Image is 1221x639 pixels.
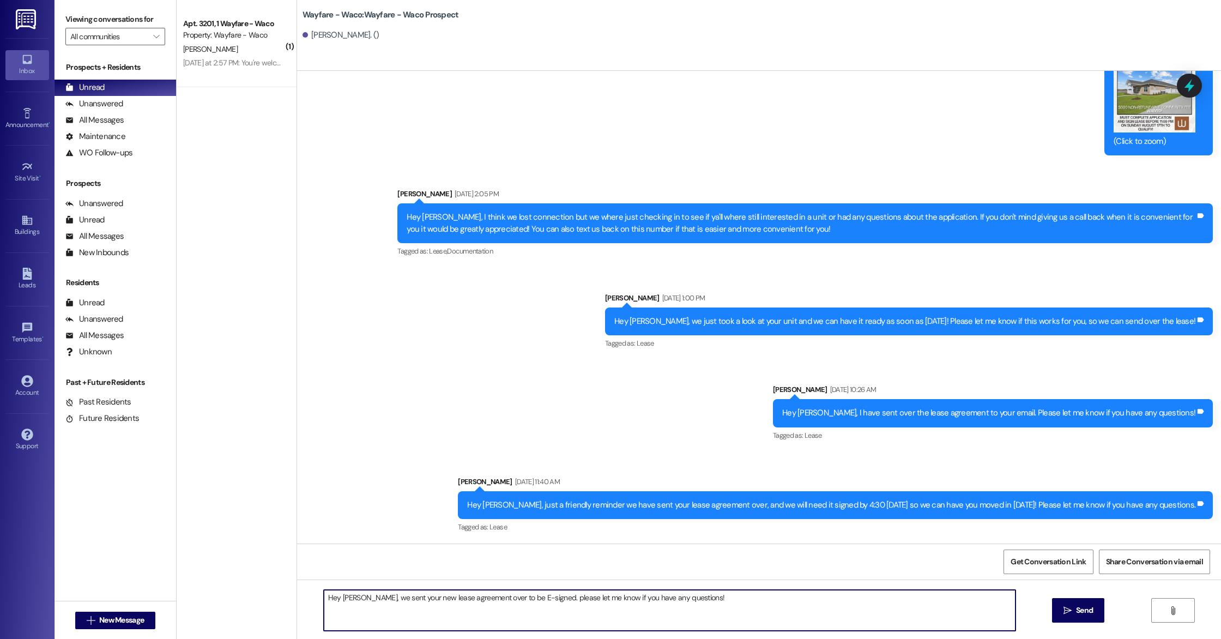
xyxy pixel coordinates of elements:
span: Lease [489,522,507,532]
a: Account [5,372,49,401]
div: Hey [PERSON_NAME], I think we lost connection but we where just checking in to see if ya'll where... [407,212,1195,235]
button: Share Conversation via email [1099,550,1210,574]
div: Unanswered [65,198,123,209]
div: Unanswered [65,314,123,325]
div: Past + Future Residents [55,377,176,388]
div: Unknown [65,346,112,358]
span: • [49,119,50,127]
div: Maintenance [65,131,125,142]
a: Templates • [5,318,49,348]
div: Unanswered [65,98,123,110]
span: Documentation [447,246,493,256]
div: All Messages [65,114,124,126]
textarea: Hey [PERSON_NAME], we sent your new lease agreement over to be E-signed. please let me know if yo... [324,590,1016,631]
span: New Message [99,614,144,626]
span: Lease [805,431,822,440]
div: Tagged as: [397,243,1213,259]
div: New Inbounds [65,247,129,258]
i:  [1063,606,1072,615]
a: Support [5,425,49,455]
span: • [39,173,41,180]
div: [DATE] 1:00 PM [660,292,705,304]
a: Leads [5,264,49,294]
i:  [87,616,95,625]
button: Send [1052,598,1105,623]
div: Tagged as: [458,519,1213,535]
div: [PERSON_NAME] [458,476,1213,491]
span: Get Conversation Link [1011,556,1086,568]
div: Residents [55,277,176,288]
div: Tagged as: [773,427,1213,443]
input: All communities [70,28,148,45]
div: WO Follow-ups [65,147,132,159]
span: Send [1076,605,1093,616]
span: [PERSON_NAME] [183,44,238,54]
a: Site Visit • [5,158,49,187]
div: Prospects [55,178,176,189]
button: Get Conversation Link [1004,550,1093,574]
img: ResiDesk Logo [16,9,38,29]
div: Prospects + Residents [55,62,176,73]
span: Share Conversation via email [1106,556,1203,568]
div: Hey [PERSON_NAME], I have sent over the lease agreement to your email. Please let me know if you ... [782,407,1195,419]
span: Lease [637,339,654,348]
div: [PERSON_NAME] [773,384,1213,399]
i:  [1169,606,1177,615]
span: • [42,334,44,341]
a: Inbox [5,50,49,80]
div: [PERSON_NAME]. () [303,29,379,41]
div: Tagged as: [605,335,1213,351]
div: [DATE] 10:26 AM [827,384,877,395]
b: Wayfare - Waco: Wayfare - Waco Prospect [303,9,459,21]
button: New Message [75,612,156,629]
button: Zoom image [1114,26,1195,132]
div: [DATE] 2:05 PM [452,188,499,200]
label: Viewing conversations for [65,11,165,28]
div: Apt. 3201, 1 Wayfare - Waco [183,18,284,29]
div: Unread [65,82,105,93]
div: [PERSON_NAME] [605,292,1213,308]
div: Property: Wayfare - Waco [183,29,284,41]
div: Unread [65,214,105,226]
span: Lease , [429,246,447,256]
div: Hey [PERSON_NAME], just a friendly reminder we have sent your lease agreement over, and we will n... [467,499,1195,511]
div: All Messages [65,330,124,341]
div: Past Residents [65,396,131,408]
div: Unread [65,297,105,309]
div: [DATE] 11:40 AM [512,476,560,487]
div: [PERSON_NAME] [397,188,1213,203]
div: Future Residents [65,413,139,424]
i:  [153,32,159,41]
div: Hey [PERSON_NAME], we just took a look at your unit and we can have it ready as soon as [DATE]! P... [614,316,1195,327]
div: All Messages [65,231,124,242]
a: Buildings [5,211,49,240]
div: [DATE] at 2:57 PM: You're welcome! [183,58,292,68]
div: (Click to zoom) [1114,136,1195,147]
